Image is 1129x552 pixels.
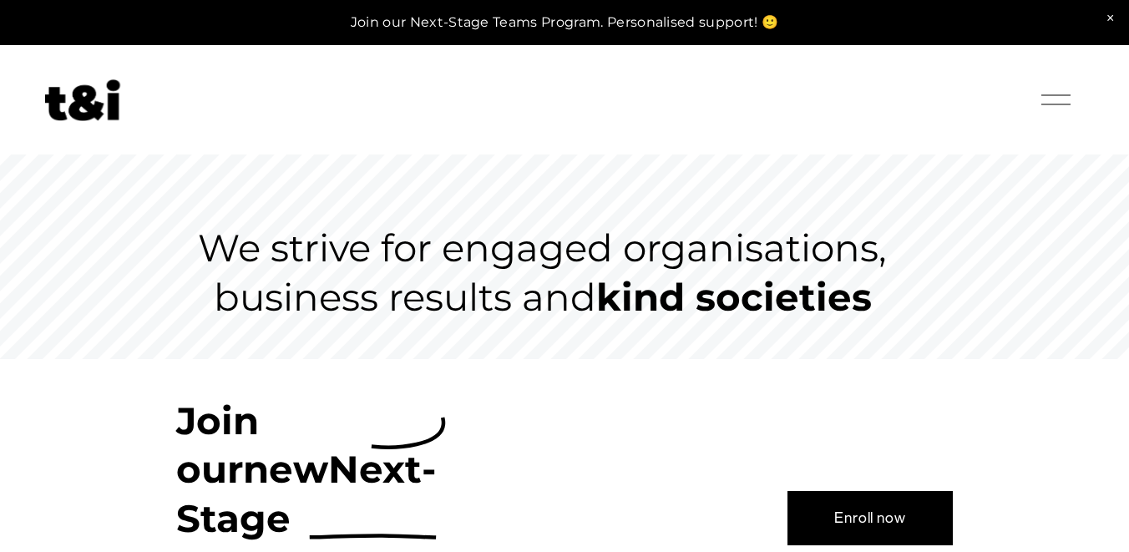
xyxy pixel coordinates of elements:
strong: kind societies [596,274,872,320]
a: Enroll now [787,491,953,544]
h3: We strive for engaged organisations, business results and [176,224,909,322]
img: Future of Work Experts [45,79,120,121]
strong: new [243,446,328,492]
strong: Join our [176,398,270,493]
